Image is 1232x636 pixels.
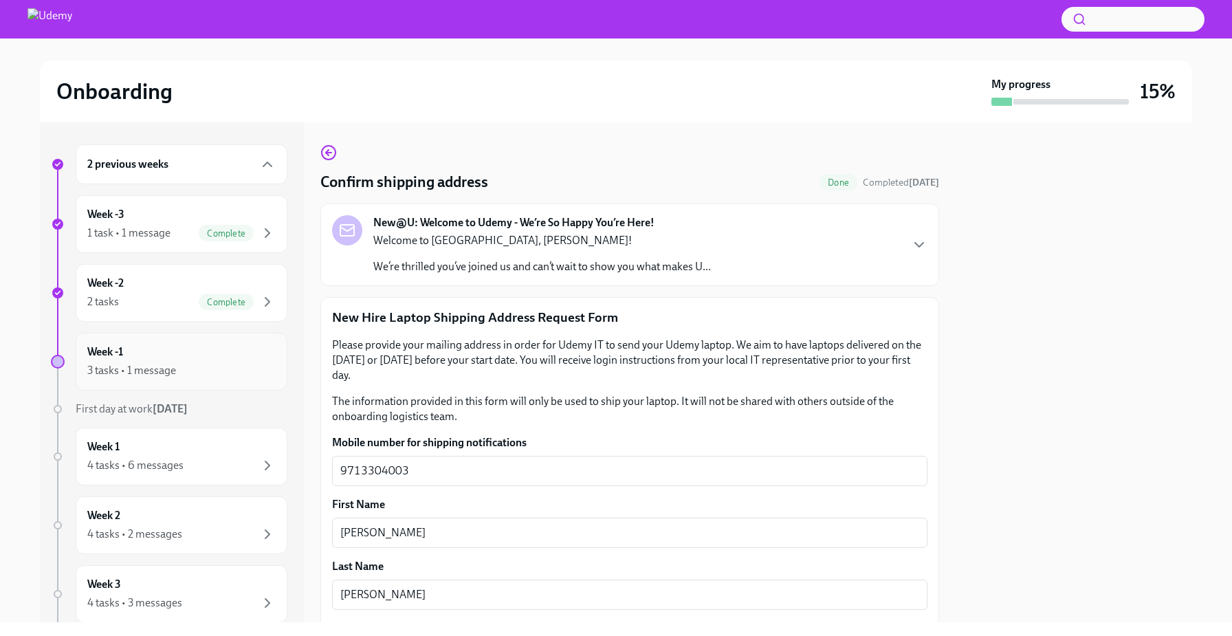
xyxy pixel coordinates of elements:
[87,276,124,291] h6: Week -2
[332,309,927,327] p: New Hire Laptop Shipping Address Request Form
[76,144,287,184] div: 2 previous weeks
[87,458,184,473] div: 4 tasks • 6 messages
[332,559,927,574] label: Last Name
[87,207,124,222] h6: Week -3
[87,157,168,172] h6: 2 previous weeks
[332,338,927,383] p: Please provide your mailing address in order for Udemy IT to send your Udemy laptop. We aim to ha...
[27,8,72,30] img: Udemy
[332,497,927,512] label: First Name
[87,527,182,542] div: 4 tasks • 2 messages
[51,195,287,253] a: Week -31 task • 1 messageComplete
[87,226,170,241] div: 1 task • 1 message
[51,402,287,417] a: First day at work[DATE]
[51,264,287,322] a: Week -22 tasksComplete
[87,577,121,592] h6: Week 3
[340,525,919,541] textarea: [PERSON_NAME]
[340,586,919,603] textarea: [PERSON_NAME]
[819,177,857,188] span: Done
[1140,79,1176,104] h3: 15%
[340,463,919,479] textarea: 9713304003
[863,177,939,188] span: Completed
[87,363,176,378] div: 3 tasks • 1 message
[56,78,173,105] h2: Onboarding
[373,233,711,248] p: Welcome to [GEOGRAPHIC_DATA], [PERSON_NAME]!
[87,344,123,360] h6: Week -1
[51,333,287,391] a: Week -13 tasks • 1 message
[87,439,120,454] h6: Week 1
[991,77,1050,92] strong: My progress
[332,435,927,450] label: Mobile number for shipping notifications
[320,172,488,193] h4: Confirm shipping address
[863,176,939,189] span: September 29th, 2025 09:40
[51,428,287,485] a: Week 14 tasks • 6 messages
[199,228,254,239] span: Complete
[87,595,182,611] div: 4 tasks • 3 messages
[76,402,188,415] span: First day at work
[373,215,654,230] strong: New@U: Welcome to Udemy - We’re So Happy You’re Here!
[373,259,711,274] p: We’re thrilled you’ve joined us and can’t wait to show you what makes U...
[153,402,188,415] strong: [DATE]
[87,508,120,523] h6: Week 2
[87,294,119,309] div: 2 tasks
[332,621,927,636] label: Role (ie: Customer Success Manager)
[332,394,927,424] p: The information provided in this form will only be used to ship your laptop. It will not be share...
[909,177,939,188] strong: [DATE]
[199,297,254,307] span: Complete
[51,496,287,554] a: Week 24 tasks • 2 messages
[51,565,287,623] a: Week 34 tasks • 3 messages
